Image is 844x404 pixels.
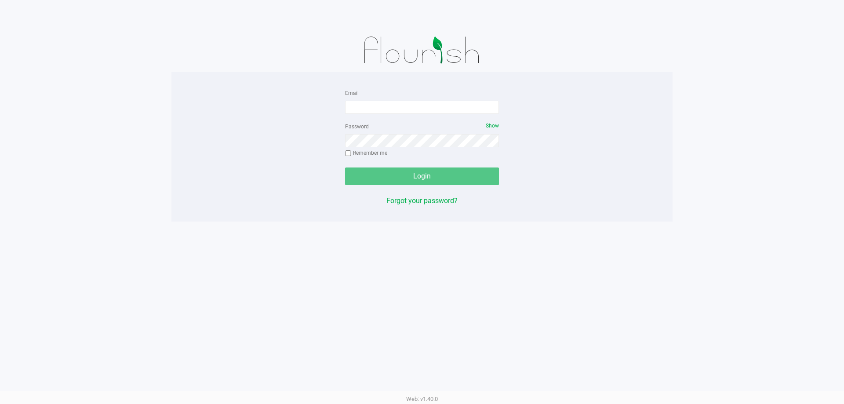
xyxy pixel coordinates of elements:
button: Forgot your password? [386,196,458,206]
label: Password [345,123,369,131]
label: Remember me [345,149,387,157]
span: Show [486,123,499,129]
input: Remember me [345,150,351,157]
span: Web: v1.40.0 [406,396,438,402]
label: Email [345,89,359,97]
